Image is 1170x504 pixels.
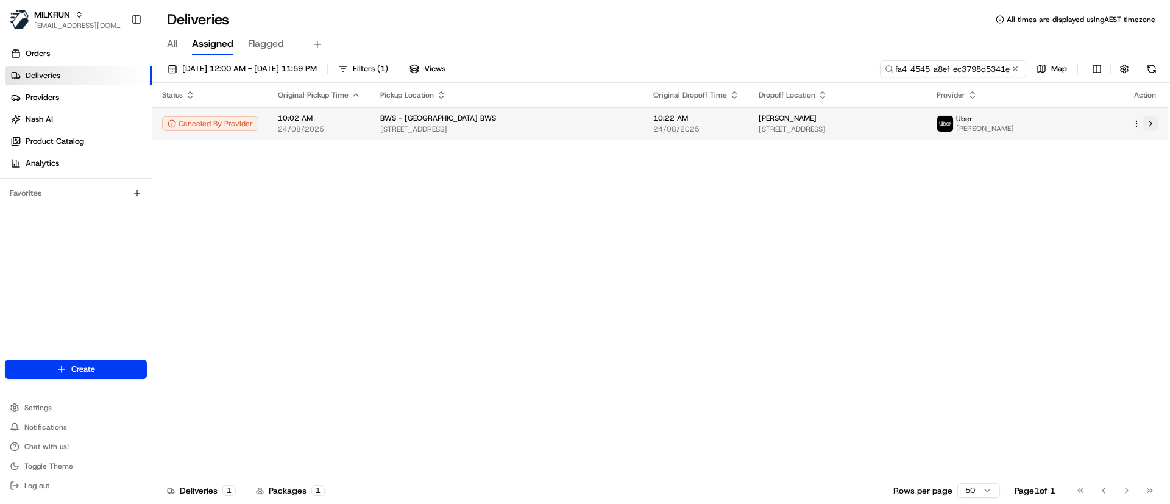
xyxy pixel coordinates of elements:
span: Pickup Location [380,90,434,100]
span: [STREET_ADDRESS] [380,124,634,134]
span: All times are displayed using AEST timezone [1007,15,1155,24]
span: Dropoff Location [759,90,815,100]
span: Map [1051,63,1067,74]
button: [EMAIL_ADDRESS][DOMAIN_NAME] [34,21,121,30]
a: Analytics [5,154,152,173]
span: Create [71,364,95,375]
button: Map [1031,60,1072,77]
span: Toggle Theme [24,461,73,471]
span: ( 1 ) [377,63,388,74]
button: MILKRUN [34,9,70,21]
span: [PERSON_NAME] [956,124,1014,133]
button: Create [5,360,147,379]
p: Rows per page [893,484,952,497]
span: Views [424,63,445,74]
div: Packages [256,484,325,497]
span: Settings [24,403,52,413]
span: Filters [353,63,388,74]
span: BWS - [GEOGRAPHIC_DATA] BWS [380,113,496,123]
a: Orders [5,44,152,63]
a: Deliveries [5,66,152,85]
span: Assigned [192,37,233,51]
span: Product Catalog [26,136,84,147]
div: 1 [222,485,236,496]
button: Canceled By Provider [162,116,258,131]
button: Views [404,60,451,77]
button: Settings [5,399,147,416]
a: Providers [5,88,152,107]
button: [DATE] 12:00 AM - [DATE] 11:59 PM [162,60,322,77]
span: [STREET_ADDRESS] [759,124,917,134]
span: Original Pickup Time [278,90,349,100]
span: 24/08/2025 [278,124,361,134]
div: 1 [311,485,325,496]
div: Deliveries [167,484,236,497]
span: Nash AI [26,114,53,125]
img: uber-new-logo.jpeg [937,116,953,132]
button: Notifications [5,419,147,436]
input: Type to search [880,60,1026,77]
button: Chat with us! [5,438,147,455]
span: All [167,37,177,51]
span: 24/08/2025 [653,124,739,134]
span: 10:22 AM [653,113,739,123]
span: [DATE] 12:00 AM - [DATE] 11:59 PM [182,63,317,74]
span: Chat with us! [24,442,69,452]
span: Deliveries [26,70,60,81]
button: Log out [5,477,147,494]
div: Action [1132,90,1158,100]
span: Flagged [248,37,284,51]
div: Page 1 of 1 [1015,484,1055,497]
span: Log out [24,481,49,491]
span: Notifications [24,422,67,432]
span: [PERSON_NAME] [759,113,817,123]
span: Providers [26,92,59,103]
span: Original Dropoff Time [653,90,727,100]
img: MILKRUN [10,10,29,29]
span: Uber [956,114,973,124]
button: MILKRUNMILKRUN[EMAIL_ADDRESS][DOMAIN_NAME] [5,5,126,34]
span: Provider [937,90,965,100]
button: Filters(1) [333,60,394,77]
h1: Deliveries [167,10,229,29]
div: Favorites [5,183,147,203]
button: Refresh [1143,60,1160,77]
span: Status [162,90,183,100]
a: Product Catalog [5,132,152,151]
span: 10:02 AM [278,113,361,123]
span: Orders [26,48,50,59]
button: Toggle Theme [5,458,147,475]
span: Analytics [26,158,59,169]
a: Nash AI [5,110,152,129]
